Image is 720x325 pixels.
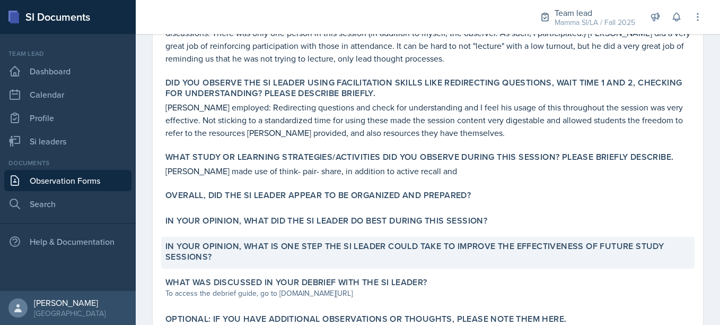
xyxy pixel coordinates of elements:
label: Overall, did the SI Leader appear to be organized and prepared? [165,190,471,201]
p: [PERSON_NAME] made use of think- pair- share, in addition to active recall and [165,165,690,177]
div: Team lead [555,6,635,19]
div: To access the debrief guide, go to [DOMAIN_NAME][URL] [165,288,690,299]
label: Optional: If you have additional observations or thoughts, please note them here. [165,314,566,324]
div: [GEOGRAPHIC_DATA] [34,308,106,319]
div: [PERSON_NAME] [34,297,106,308]
div: Help & Documentation [4,231,131,252]
p: [PERSON_NAME] employed: Redirecting questions and check for understanding and I feel his usage of... [165,101,690,139]
a: Si leaders [4,131,131,152]
a: Calendar [4,84,131,105]
a: Dashboard [4,61,131,82]
label: In your opinion, what is ONE step the SI Leader could take to improve the effectiveness of future... [165,241,690,262]
p: [PERSON_NAME] did a great job of facilitating open communication in his session. It was a safe sp... [165,14,690,65]
label: Did you observe the SI Leader using facilitation skills like redirecting questions, wait time 1 a... [165,78,690,99]
label: In your opinion, what did the SI Leader do BEST during this session? [165,216,487,226]
div: Mamma SI/LA / Fall 2025 [555,17,635,28]
div: Documents [4,158,131,168]
div: Team lead [4,49,131,58]
a: Profile [4,107,131,129]
a: Observation Forms [4,170,131,191]
label: What was discussed in your debrief with the SI Leader? [165,277,427,288]
label: What study or learning strategies/activities did you observe during this session? Please briefly ... [165,152,673,162]
a: Search [4,193,131,215]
